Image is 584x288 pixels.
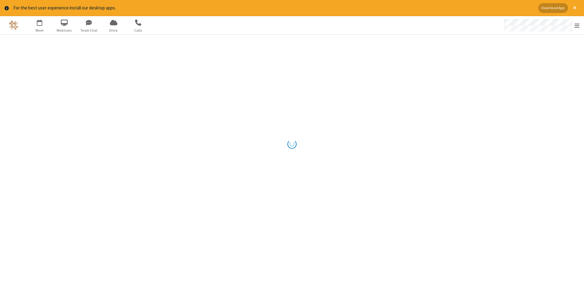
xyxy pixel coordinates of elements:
button: Download App [538,3,568,13]
span: Meet [28,28,51,33]
span: Team Chat [78,28,100,33]
div: For the best user experience install our desktop apps. [13,5,534,12]
span: Calls [127,28,150,33]
button: Logo [2,16,25,34]
div: Open menu [498,16,584,34]
img: QA Selenium DO NOT DELETE OR CHANGE [9,21,18,30]
span: Webinars [53,28,76,33]
span: Drive [102,28,125,33]
button: Close alert [570,3,579,13]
